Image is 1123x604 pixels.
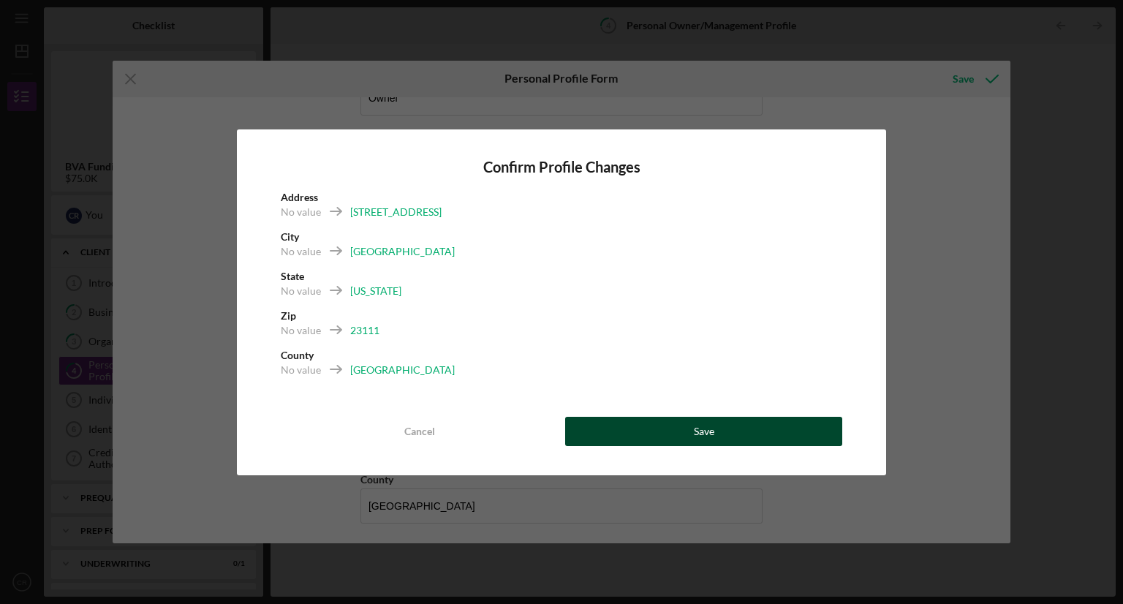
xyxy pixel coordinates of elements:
div: [STREET_ADDRESS] [350,205,442,219]
button: Save [565,417,842,446]
div: No value [281,284,321,298]
div: [GEOGRAPHIC_DATA] [350,244,455,259]
div: [GEOGRAPHIC_DATA] [350,363,455,377]
button: Cancel [281,417,558,446]
b: Zip [281,309,296,322]
div: Save [694,417,714,446]
div: No value [281,205,321,219]
b: City [281,230,299,243]
b: County [281,349,314,361]
div: No value [281,363,321,377]
div: [US_STATE] [350,284,401,298]
div: No value [281,323,321,338]
div: 23111 [350,323,379,338]
div: Cancel [404,417,435,446]
b: State [281,270,304,282]
b: Address [281,191,318,203]
h4: Confirm Profile Changes [281,159,842,175]
div: No value [281,244,321,259]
